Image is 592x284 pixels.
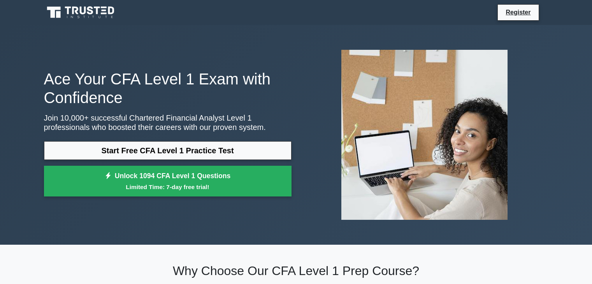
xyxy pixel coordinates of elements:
small: Limited Time: 7-day free trial! [54,182,282,191]
a: Start Free CFA Level 1 Practice Test [44,141,292,160]
a: Register [501,7,535,17]
h2: Why Choose Our CFA Level 1 Prep Course? [44,263,548,278]
h1: Ace Your CFA Level 1 Exam with Confidence [44,70,292,107]
a: Unlock 1094 CFA Level 1 QuestionsLimited Time: 7-day free trial! [44,166,292,197]
p: Join 10,000+ successful Chartered Financial Analyst Level 1 professionals who boosted their caree... [44,113,292,132]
